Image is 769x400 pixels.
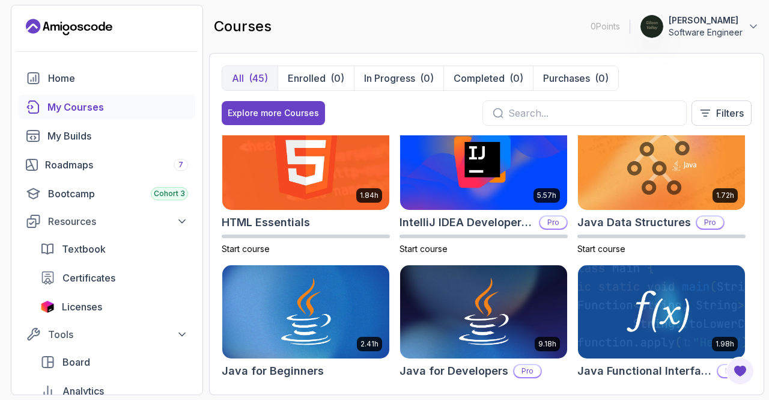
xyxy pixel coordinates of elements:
button: In Progress(0) [354,66,443,90]
div: Roadmaps [45,158,188,172]
span: Certificates [62,271,115,285]
button: All(45) [222,66,278,90]
span: Licenses [62,300,102,314]
a: licenses [33,295,195,319]
div: My Builds [47,129,188,143]
h2: Java for Beginners [222,363,324,380]
p: Filters [716,106,744,120]
h2: IntelliJ IDEA Developer Guide [400,214,534,231]
div: (0) [509,71,523,85]
p: Software Engineer [669,26,743,38]
span: 7 [178,160,183,170]
img: IntelliJ IDEA Developer Guide card [400,116,567,210]
div: (45) [249,71,268,85]
img: Java for Beginners card [222,265,389,359]
span: Start course [222,244,270,254]
a: board [33,350,195,374]
p: Pro [718,365,744,377]
div: Explore more Courses [228,107,319,119]
span: Cohort 3 [154,189,185,198]
a: builds [19,124,195,148]
p: 1.98h [716,339,734,349]
p: Purchases [543,71,590,85]
h2: Java Functional Interfaces [577,363,712,380]
input: Search... [508,106,676,120]
button: Purchases(0) [533,66,618,90]
button: Filters [691,100,752,126]
a: Landing page [26,17,112,37]
p: [PERSON_NAME] [669,14,743,26]
p: All [232,71,244,85]
p: 5.57h [537,191,556,200]
a: textbook [33,237,195,261]
span: Start course [400,244,448,254]
span: Textbook [62,242,106,256]
div: Home [48,71,188,85]
p: In Progress [364,71,415,85]
button: Explore more Courses [222,101,325,125]
p: 9.18h [538,339,556,349]
div: Tools [48,327,188,342]
a: roadmaps [19,153,195,177]
button: user profile image[PERSON_NAME]Software Engineer [640,14,759,38]
div: My Courses [47,100,188,114]
h2: Java for Developers [400,363,508,380]
a: bootcamp [19,182,195,206]
button: Completed(0) [443,66,533,90]
button: Open Feedback Button [726,357,755,386]
div: (0) [595,71,609,85]
button: Enrolled(0) [278,66,354,90]
img: jetbrains icon [40,301,55,313]
img: HTML Essentials card [222,116,389,210]
p: Pro [540,217,567,229]
img: Java Functional Interfaces card [578,265,745,359]
img: Java Data Structures card [578,116,745,210]
h2: Java Data Structures [577,214,691,231]
p: Completed [454,71,505,85]
p: Pro [697,217,723,229]
button: Tools [19,324,195,345]
span: Start course [577,244,625,254]
img: Java for Developers card [400,265,567,359]
div: (0) [330,71,344,85]
div: Resources [48,214,188,229]
a: certificates [33,266,195,290]
div: Bootcamp [48,186,188,201]
a: courses [19,95,195,119]
p: Enrolled [288,71,326,85]
span: Analytics [62,384,104,398]
span: Board [62,355,90,369]
p: 0 Points [591,20,620,32]
p: Pro [514,365,541,377]
div: (0) [420,71,434,85]
h2: HTML Essentials [222,214,310,231]
p: 1.72h [716,191,734,200]
p: 1.84h [360,191,378,200]
h2: courses [214,17,272,36]
a: home [19,66,195,90]
button: Resources [19,211,195,232]
p: 2.41h [360,339,378,349]
img: user profile image [640,15,663,38]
